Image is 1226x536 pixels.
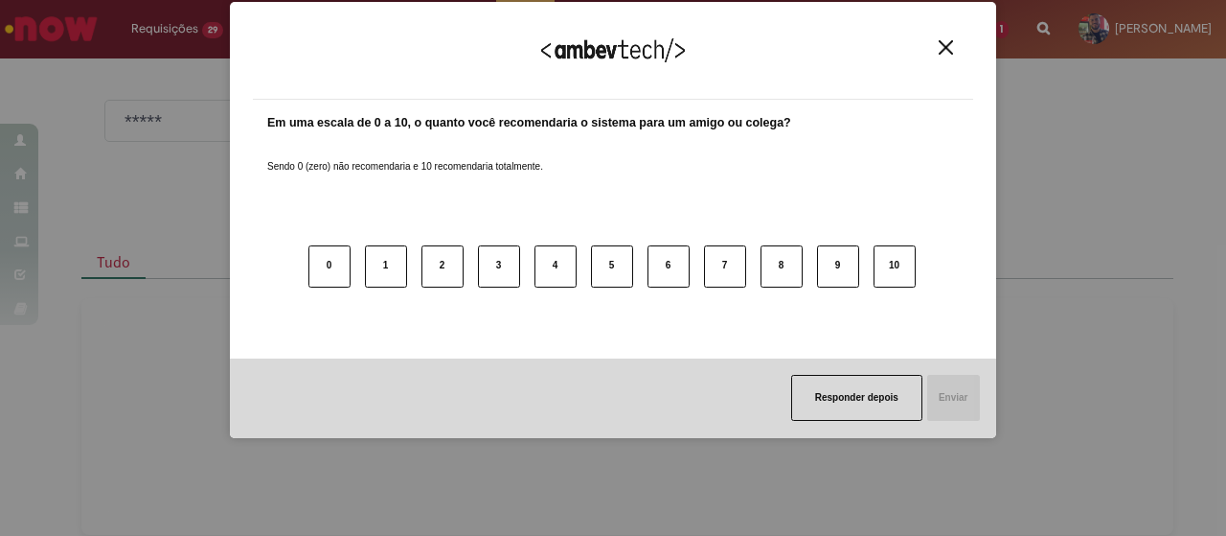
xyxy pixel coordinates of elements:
[591,245,633,288] button: 5
[308,245,351,288] button: 0
[267,137,543,174] label: Sendo 0 (zero) não recomendaria e 10 recomendaria totalmente.
[541,38,685,62] img: Logo Ambevtech
[534,245,577,288] button: 4
[267,114,791,132] label: Em uma escala de 0 a 10, o quanto você recomendaria o sistema para um amigo ou colega?
[704,245,746,288] button: 7
[939,40,953,55] img: Close
[791,375,922,421] button: Responder depois
[365,245,407,288] button: 1
[817,245,859,288] button: 9
[874,245,916,288] button: 10
[761,245,803,288] button: 8
[478,245,520,288] button: 3
[421,245,464,288] button: 2
[933,39,959,56] button: Close
[647,245,690,288] button: 6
